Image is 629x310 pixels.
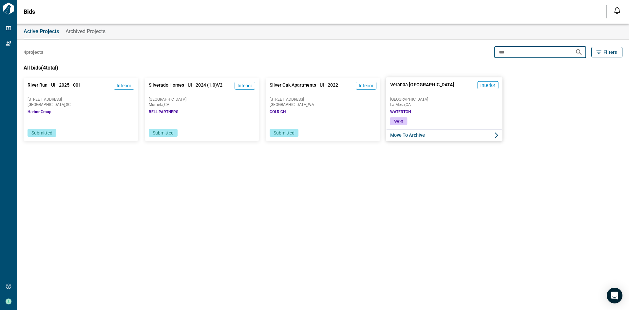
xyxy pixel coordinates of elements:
[394,118,403,124] span: Won
[24,65,58,71] span: All bids ( 4 total)
[274,130,295,135] span: Submitted
[270,82,338,95] span: Silver Oak Apartments - UI - 2022
[17,24,629,39] div: base tabs
[390,97,498,101] span: [GEOGRAPHIC_DATA]
[359,82,373,89] span: Interior
[390,132,425,138] span: Move to Archive
[24,49,43,55] span: 4 projects
[149,82,222,95] span: Silverado Homes - UI - 2024 (1.0)V2
[28,103,134,107] span: [GEOGRAPHIC_DATA] , SC
[270,97,376,101] span: [STREET_ADDRESS]
[31,130,52,135] span: Submitted
[480,82,495,89] span: Interior
[28,82,81,95] span: River Run - UI - 2025 - 001
[386,129,502,141] button: Move to Archive
[390,103,498,107] span: La Mesa , CA
[24,28,59,35] span: Active Projects
[66,28,105,35] span: Archived Projects
[149,97,256,101] span: [GEOGRAPHIC_DATA]
[390,109,411,114] span: WATERTON
[28,97,134,101] span: [STREET_ADDRESS]
[572,46,585,59] button: Search projects
[24,9,35,15] span: Bids
[390,81,454,95] span: Veranda [GEOGRAPHIC_DATA]
[270,109,286,114] span: COLRICH
[591,47,622,57] button: Filters
[612,5,622,16] button: Open notification feed
[270,103,376,107] span: [GEOGRAPHIC_DATA] , WA
[153,130,174,135] span: Submitted
[149,109,178,114] span: BELL PARTNERS
[238,82,252,89] span: Interior
[28,109,51,114] span: Harbor Group
[117,82,131,89] span: Interior
[149,103,256,107] span: Murrieta , CA
[603,49,617,55] span: Filters
[607,288,622,303] div: Open Intercom Messenger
